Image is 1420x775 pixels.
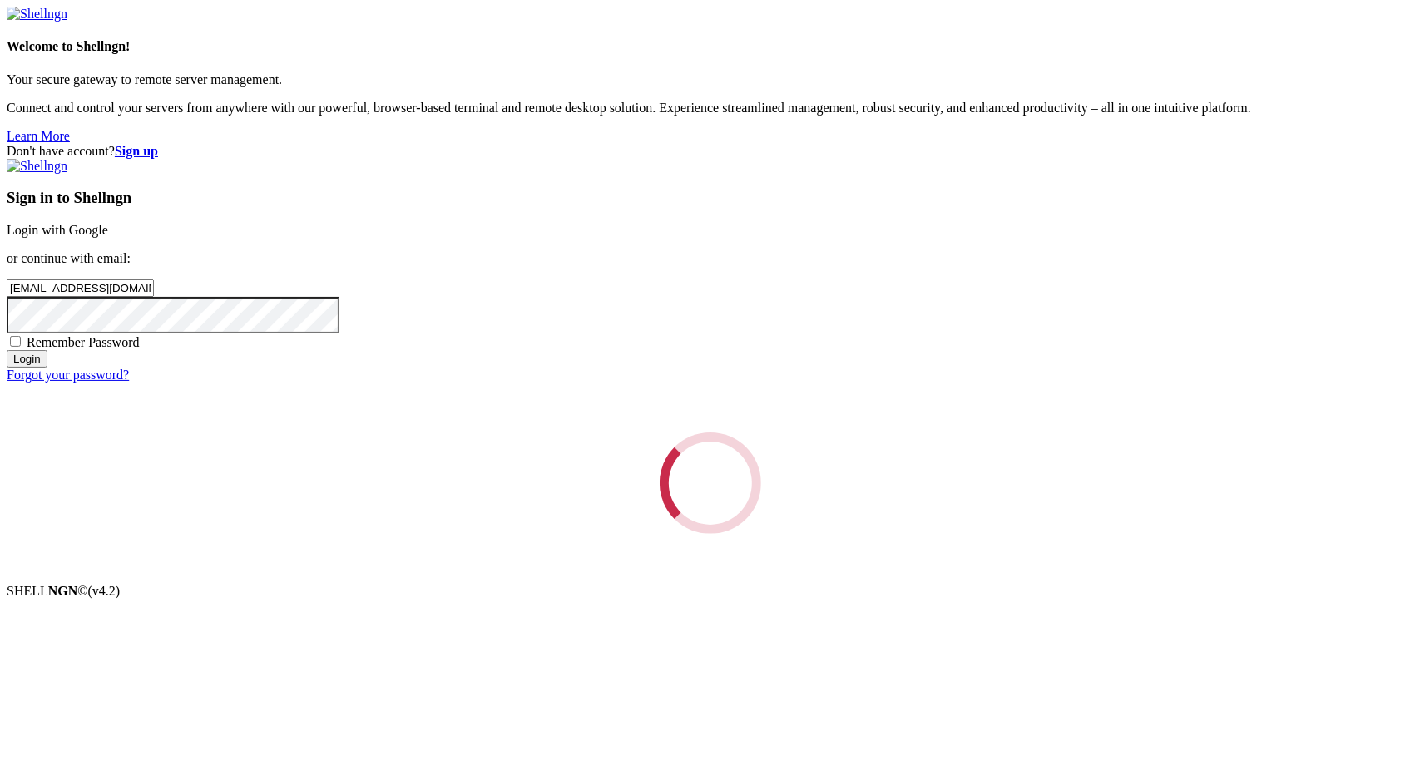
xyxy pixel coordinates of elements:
a: Forgot your password? [7,368,129,382]
input: Email address [7,279,154,297]
a: Login with Google [7,223,108,237]
input: Login [7,350,47,368]
span: 4.2.0 [88,584,121,598]
span: SHELL © [7,584,120,598]
div: Don't have account? [7,144,1413,159]
a: Sign up [115,144,158,158]
h3: Sign in to Shellngn [7,189,1413,207]
img: Shellngn [7,159,67,174]
h4: Welcome to Shellngn! [7,39,1413,54]
div: Loading... [646,418,774,547]
p: or continue with email: [7,251,1413,266]
b: NGN [48,584,78,598]
img: Shellngn [7,7,67,22]
a: Learn More [7,129,70,143]
input: Remember Password [10,336,21,347]
p: Your secure gateway to remote server management. [7,72,1413,87]
p: Connect and control your servers from anywhere with our powerful, browser-based terminal and remo... [7,101,1413,116]
span: Remember Password [27,335,140,349]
